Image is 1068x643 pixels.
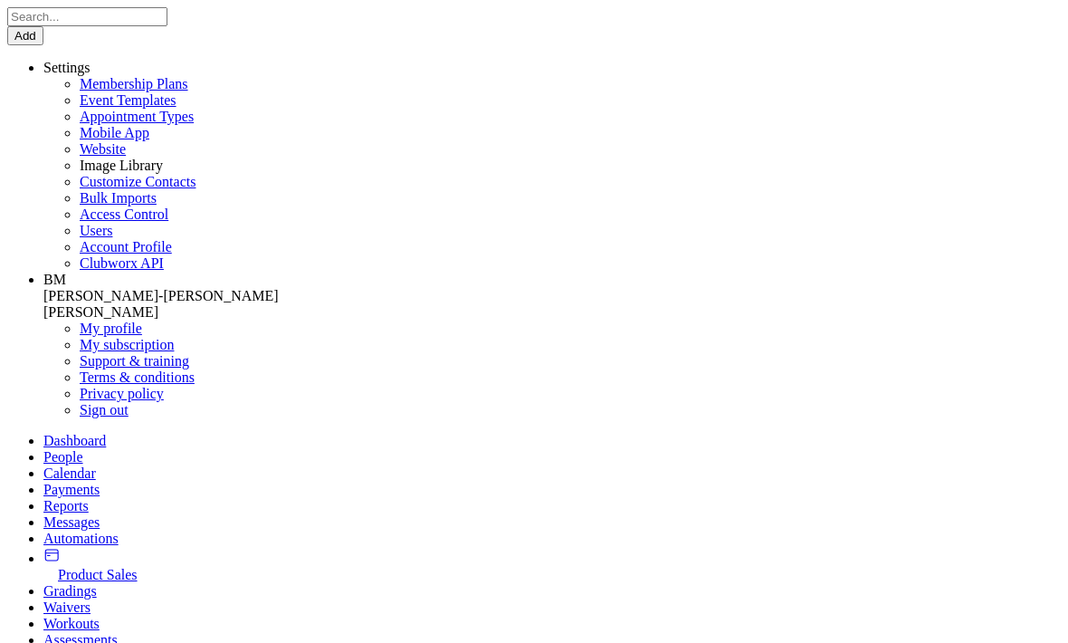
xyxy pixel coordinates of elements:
a: Bulk Imports [80,190,157,206]
a: Clubworx API [80,255,164,271]
a: Privacy policy [80,386,164,401]
a: Terms & conditions [80,369,195,385]
a: Mobile App [80,125,149,140]
a: My profile [80,321,142,336]
div: [PERSON_NAME]-[PERSON_NAME] [43,288,1061,304]
a: Event Templates [80,92,176,108]
a: Account Profile [80,239,172,254]
a: Website [80,141,126,157]
a: Sign out [80,402,129,417]
a: People [43,449,1061,465]
a: Workouts [43,616,1061,632]
a: Payments [43,482,1061,498]
a: My subscription [80,337,174,352]
a: Calendar [43,465,1061,482]
a: Access Control [80,206,168,222]
a: Users [80,223,112,238]
div: [PERSON_NAME] [43,304,1061,321]
a: Customize Contacts [80,174,195,189]
a: Waivers [43,600,1061,616]
a: Reports [43,498,1061,514]
a: Support & training [80,353,189,369]
a: Membership Plans [80,76,188,91]
a: Appointment Types [80,109,194,124]
div: BM [43,272,1061,288]
a: Image Library [80,158,163,173]
button: Add [7,26,43,45]
a: Automations [43,531,1061,547]
div: Product Sales [58,567,1061,583]
a: Dashboard [43,433,1061,449]
a: Gradings [43,583,1061,600]
a: Product Sales [43,551,1061,583]
a: Messages [43,514,1061,531]
input: Search... [7,7,167,26]
span: Add [14,29,36,43]
span: Settings [43,60,91,75]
